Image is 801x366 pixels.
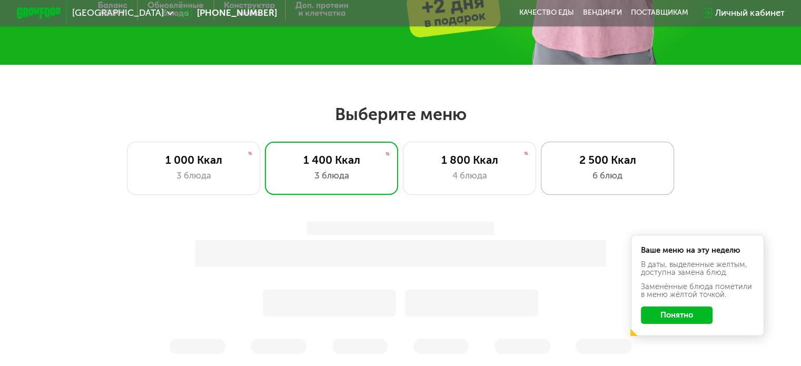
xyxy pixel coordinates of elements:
div: 1 800 Ккал [414,153,525,166]
div: 6 блюд [552,169,662,182]
button: Понятно [641,306,713,324]
a: Качество еды [519,8,574,17]
div: Личный кабинет [715,6,784,19]
a: [PHONE_NUMBER] [179,6,277,19]
div: Заменённые блюда пометили в меню жёлтой точкой. [641,283,755,299]
div: 3 блюда [139,169,249,182]
div: В даты, выделенные желтым, доступна замена блюд. [641,261,755,276]
div: поставщикам [631,8,688,17]
div: 1 400 Ккал [276,153,387,166]
div: Ваше меню на эту неделю [641,246,755,254]
div: 2 500 Ккал [552,153,662,166]
span: [GEOGRAPHIC_DATA] [72,8,164,17]
div: 4 блюда [414,169,525,182]
h2: Выберите меню [36,104,766,125]
a: Вендинги [583,8,622,17]
div: 3 блюда [276,169,387,182]
div: 1 000 Ккал [139,153,249,166]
